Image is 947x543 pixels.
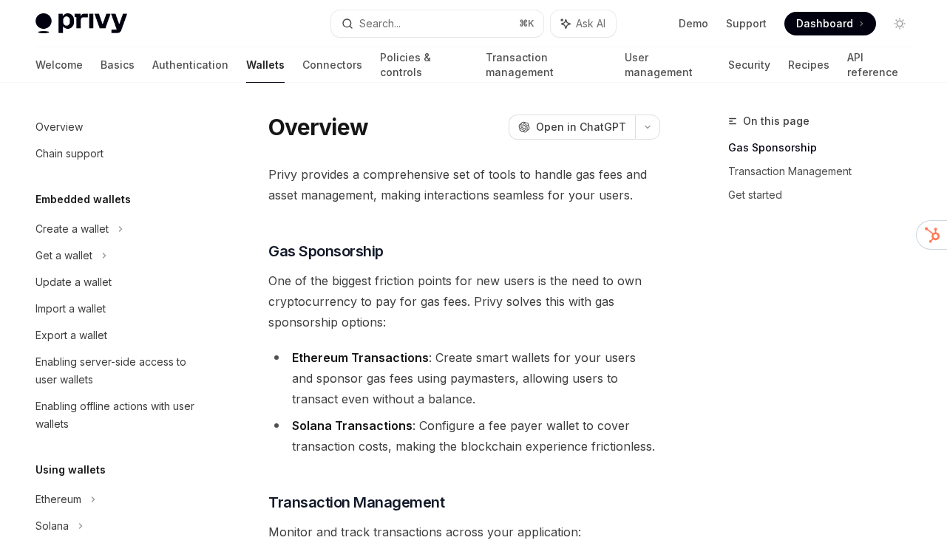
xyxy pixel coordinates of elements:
a: API reference [847,47,912,83]
div: Import a wallet [35,300,106,318]
a: Enabling offline actions with user wallets [24,393,213,437]
a: Get started [728,183,923,207]
span: On this page [743,112,809,130]
a: Gas Sponsorship [728,136,923,160]
img: light logo [35,13,127,34]
a: Basics [101,47,135,83]
div: Get a wallet [35,247,92,264]
a: Transaction Management [728,160,923,183]
span: ⌘ K [519,18,534,30]
button: Toggle dark mode [888,12,912,35]
strong: Solana Transactions [292,418,413,433]
a: Update a wallet [24,269,213,296]
a: Chain support [24,140,213,167]
a: User management [625,47,711,83]
span: Monitor and track transactions across your application: [268,522,660,542]
span: Privy provides a comprehensive set of tools to handle gas fees and asset management, making inter... [268,164,660,205]
a: Overview [24,114,213,140]
a: Policies & controls [380,47,468,83]
div: Enabling offline actions with user wallets [35,397,204,433]
li: : Create smart wallets for your users and sponsor gas fees using paymasters, allowing users to tr... [268,347,660,409]
span: Transaction Management [268,492,444,513]
h5: Embedded wallets [35,191,131,208]
div: Export a wallet [35,327,107,344]
span: Open in ChatGPT [536,120,626,134]
a: Security [728,47,770,83]
a: Authentication [152,47,228,83]
a: Dashboard [784,12,876,35]
a: Transaction management [486,47,607,83]
button: Open in ChatGPT [509,115,635,140]
a: Recipes [788,47,829,83]
div: Overview [35,118,83,136]
li: : Configure a fee payer wallet to cover transaction costs, making the blockchain experience frict... [268,415,660,457]
button: Search...⌘K [331,10,543,37]
div: Search... [359,15,401,33]
span: Ask AI [576,16,605,31]
a: Connectors [302,47,362,83]
h5: Using wallets [35,461,106,479]
a: Demo [679,16,708,31]
span: One of the biggest friction points for new users is the need to own cryptocurrency to pay for gas... [268,270,660,332]
div: Chain support [35,145,103,163]
div: Solana [35,517,69,535]
h1: Overview [268,114,368,140]
div: Create a wallet [35,220,109,238]
a: Import a wallet [24,296,213,322]
a: Support [726,16,767,31]
span: Dashboard [796,16,853,31]
button: Ask AI [551,10,616,37]
a: Welcome [35,47,83,83]
div: Update a wallet [35,273,112,291]
strong: Ethereum Transactions [292,350,429,365]
div: Ethereum [35,491,81,508]
a: Enabling server-side access to user wallets [24,349,213,393]
a: Export a wallet [24,322,213,349]
span: Gas Sponsorship [268,241,384,262]
a: Wallets [246,47,285,83]
div: Enabling server-side access to user wallets [35,353,204,389]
